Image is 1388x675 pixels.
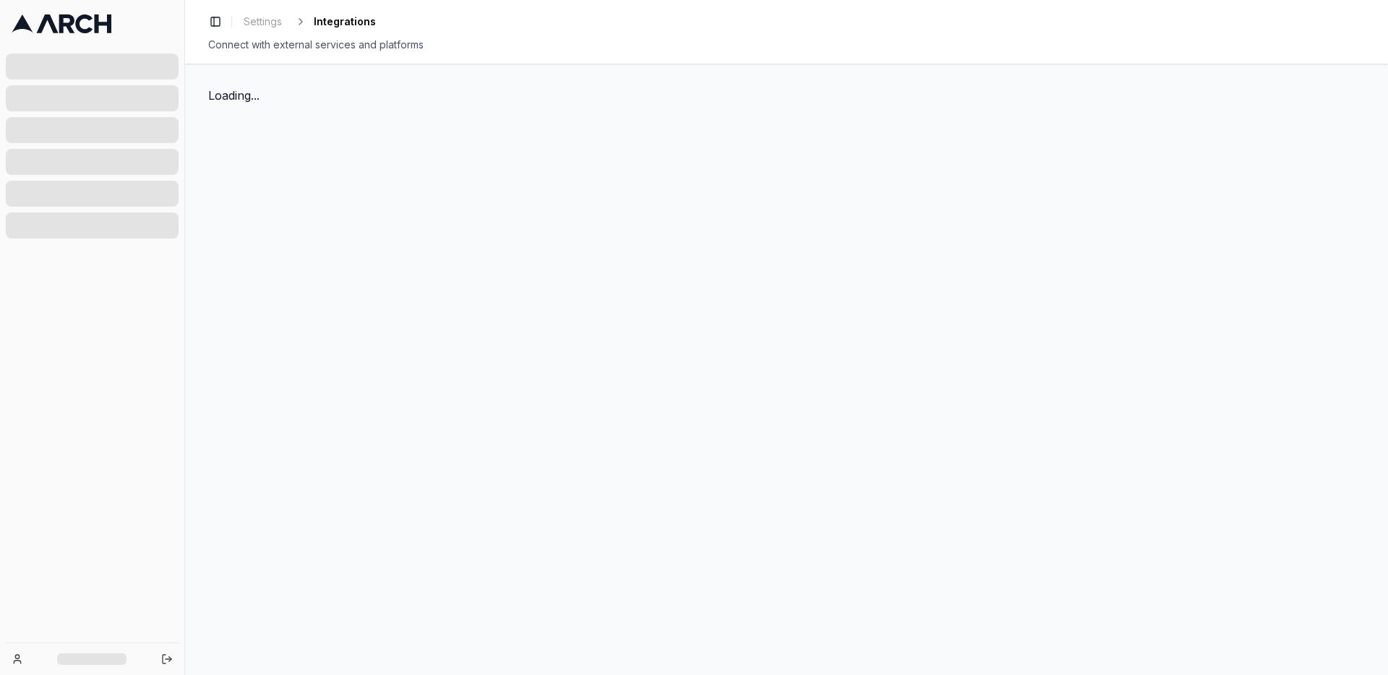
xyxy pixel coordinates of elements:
[244,14,282,29] span: Settings
[238,12,288,32] a: Settings
[238,12,376,32] nav: breadcrumb
[157,649,177,669] button: Log out
[314,14,376,29] span: Integrations
[208,38,1365,52] div: Connect with external services and platforms
[208,87,1365,104] div: Loading...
